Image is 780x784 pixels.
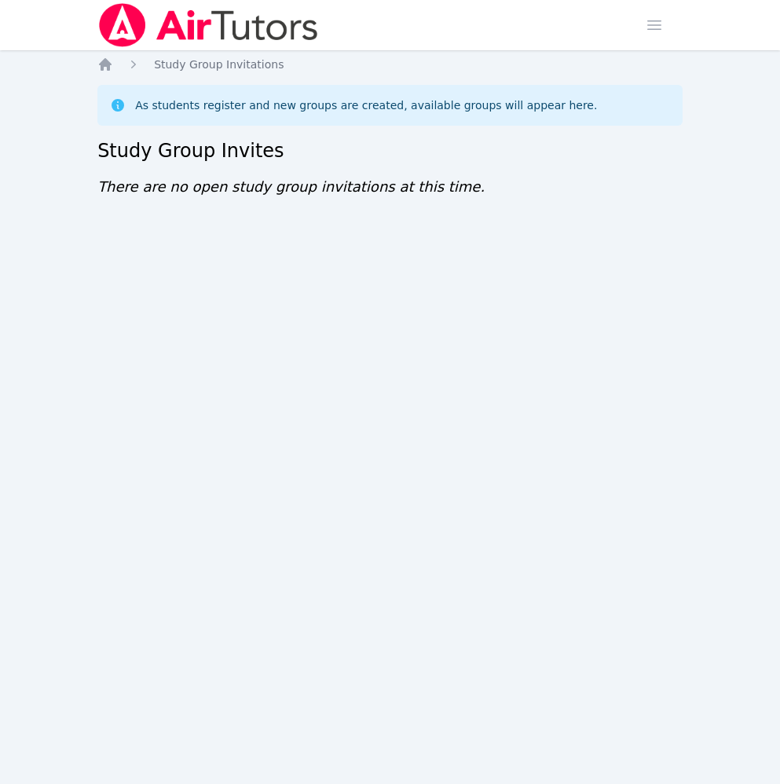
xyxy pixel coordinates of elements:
[97,138,683,163] h2: Study Group Invites
[97,3,320,47] img: Air Tutors
[154,58,284,71] span: Study Group Invitations
[154,57,284,72] a: Study Group Invitations
[135,97,597,113] div: As students register and new groups are created, available groups will appear here.
[97,178,485,195] span: There are no open study group invitations at this time.
[97,57,683,72] nav: Breadcrumb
